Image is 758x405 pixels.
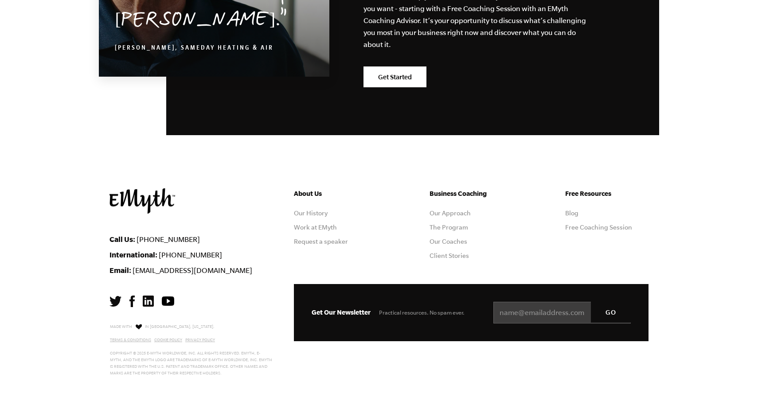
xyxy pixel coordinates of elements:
[430,224,468,231] a: The Program
[591,302,631,323] input: GO
[363,66,426,88] a: Get Started
[109,266,131,274] strong: Email:
[294,224,337,231] a: Work at EMyth
[137,235,200,243] a: [PHONE_NUMBER]
[565,188,649,199] h5: Free Resources
[294,188,377,199] h5: About Us
[159,251,222,259] a: [PHONE_NUMBER]
[430,238,467,245] a: Our Coaches
[110,322,273,377] p: Made with in [GEOGRAPHIC_DATA], [US_STATE]. Copyright © 2025 E-Myth Worldwide, Inc. All rights re...
[110,338,151,342] a: Terms & Conditions
[430,252,469,259] a: Client Stories
[154,338,182,342] a: Cookie Policy
[493,302,631,324] input: name@emailaddress.com
[294,238,348,245] a: Request a speaker
[136,324,142,330] img: Love
[185,338,215,342] a: Privacy Policy
[565,210,578,217] a: Blog
[109,250,157,259] strong: International:
[133,266,252,274] a: [EMAIL_ADDRESS][DOMAIN_NAME]
[430,210,471,217] a: Our Approach
[162,296,174,306] img: YouTube
[109,188,175,214] img: EMyth
[430,188,513,199] h5: Business Coaching
[109,296,121,307] img: Twitter
[379,309,465,316] span: Practical resources. No spam ever.
[312,308,371,316] span: Get Our Newsletter
[143,296,154,307] img: LinkedIn
[109,235,135,243] strong: Call Us:
[115,45,274,52] cite: [PERSON_NAME], SameDay Heating & Air
[565,224,632,231] a: Free Coaching Session
[129,296,135,307] img: Facebook
[714,362,758,405] iframe: Chat Widget
[294,210,328,217] a: Our History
